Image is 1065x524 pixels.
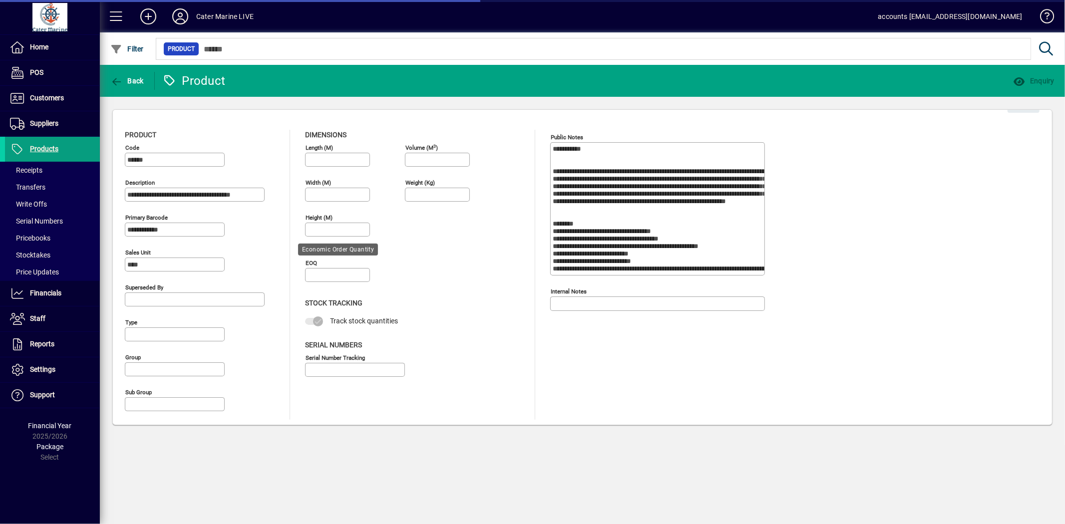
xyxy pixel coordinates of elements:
[5,162,100,179] a: Receipts
[405,144,438,151] mat-label: Volume (m )
[30,365,55,373] span: Settings
[125,214,168,221] mat-label: Primary barcode
[125,131,156,139] span: Product
[10,268,59,276] span: Price Updates
[1008,95,1040,113] button: Edit
[100,72,155,90] app-page-header-button: Back
[10,251,50,259] span: Stocktakes
[132,7,164,25] button: Add
[306,144,333,151] mat-label: Length (m)
[5,306,100,331] a: Staff
[164,7,196,25] button: Profile
[110,77,144,85] span: Back
[28,422,72,430] span: Financial Year
[10,183,45,191] span: Transfers
[125,179,155,186] mat-label: Description
[305,341,362,349] span: Serial Numbers
[36,443,63,451] span: Package
[330,317,398,325] span: Track stock quantities
[5,230,100,247] a: Pricebooks
[30,340,54,348] span: Reports
[10,217,63,225] span: Serial Numbers
[5,86,100,111] a: Customers
[5,332,100,357] a: Reports
[30,391,55,399] span: Support
[125,389,152,396] mat-label: Sub group
[5,213,100,230] a: Serial Numbers
[298,244,378,256] div: Economic Order Quantity
[168,44,195,54] span: Product
[878,8,1023,24] div: accounts [EMAIL_ADDRESS][DOMAIN_NAME]
[162,73,226,89] div: Product
[306,179,331,186] mat-label: Width (m)
[30,145,58,153] span: Products
[5,196,100,213] a: Write Offs
[108,40,146,58] button: Filter
[5,263,100,280] a: Price Updates
[305,131,347,139] span: Dimensions
[5,281,100,306] a: Financials
[305,299,362,307] span: Stock Tracking
[551,134,583,141] mat-label: Public Notes
[1033,2,1053,34] a: Knowledge Base
[30,43,48,51] span: Home
[306,260,317,266] mat-label: EOQ
[125,319,137,326] mat-label: Type
[110,45,144,53] span: Filter
[108,72,146,90] button: Back
[30,94,64,102] span: Customers
[5,111,100,136] a: Suppliers
[405,179,435,186] mat-label: Weight (Kg)
[5,35,100,60] a: Home
[30,289,61,297] span: Financials
[5,60,100,85] a: POS
[551,288,587,295] mat-label: Internal Notes
[125,354,141,361] mat-label: Group
[196,8,254,24] div: Cater Marine LIVE
[10,200,47,208] span: Write Offs
[125,249,151,256] mat-label: Sales unit
[30,68,43,76] span: POS
[5,247,100,263] a: Stocktakes
[30,119,58,127] span: Suppliers
[30,314,45,322] span: Staff
[5,357,100,382] a: Settings
[125,144,139,151] mat-label: Code
[125,284,163,291] mat-label: Superseded by
[10,234,50,242] span: Pricebooks
[5,383,100,408] a: Support
[10,166,42,174] span: Receipts
[433,143,436,148] sup: 3
[5,179,100,196] a: Transfers
[306,214,333,221] mat-label: Height (m)
[306,354,365,361] mat-label: Serial Number tracking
